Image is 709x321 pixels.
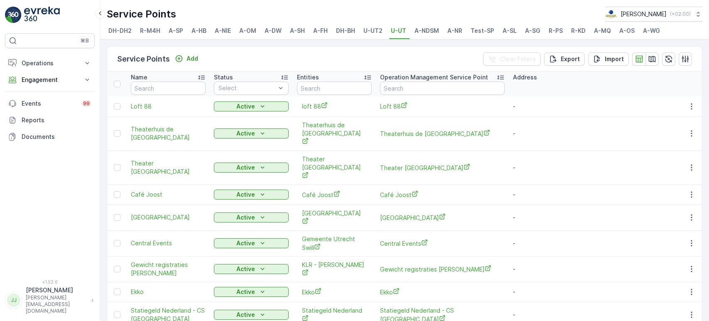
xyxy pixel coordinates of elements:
p: 99 [83,100,90,107]
p: Status [214,73,233,81]
div: Toggle Row Selected [114,214,120,221]
div: Toggle Row Selected [114,164,120,171]
p: Engagement [22,76,78,84]
a: Events99 [5,95,95,112]
p: Operations [22,59,78,67]
span: Theater [GEOGRAPHIC_DATA] [131,159,206,176]
a: Theaterhuis de Berenkuil [302,121,367,146]
a: loft 88 [302,102,367,111]
a: Theaterhuis de Berenkuil [380,129,505,138]
span: Theaterhuis de [GEOGRAPHIC_DATA] [380,129,505,138]
button: [PERSON_NAME](+02:00) [605,7,702,22]
div: Toggle Row Selected [114,240,120,247]
img: logo_light-DOdMpM7g.png [24,7,60,23]
span: DH-BH [336,27,355,35]
button: Operations [5,55,95,72]
span: U-UT2 [363,27,383,35]
p: Documents [22,133,91,141]
p: ⌘B [81,37,89,44]
a: Documents [5,128,95,145]
p: Active [236,311,255,319]
button: Active [214,287,289,297]
p: Name [131,73,147,81]
button: Engagement [5,72,95,88]
a: Loft 88 [131,102,206,111]
span: A-SP [169,27,183,35]
div: Toggle Row Selected [114,191,120,198]
button: Active [214,128,289,138]
button: Active [214,238,289,248]
a: Central Events [131,239,206,247]
span: Theaterhuis de [GEOGRAPHIC_DATA] [302,121,367,146]
span: Gewicht registraties [PERSON_NAME] [380,265,505,274]
span: Café Joost [380,190,505,199]
p: Select [218,84,276,92]
img: logo [5,7,22,23]
div: Toggle Row Selected [114,311,120,318]
a: Conscious Hotel Utrecht [131,213,206,222]
a: Café Joost [302,190,367,199]
a: Central Events [380,239,505,248]
span: R-M4H [140,27,160,35]
span: Gewicht registraties [PERSON_NAME] [131,261,206,277]
span: [GEOGRAPHIC_DATA] [302,209,367,226]
input: Search [131,81,206,95]
span: Test-SP [471,27,494,35]
a: KLR - Klepierre [302,261,367,278]
p: Events [22,99,76,108]
span: Theater [GEOGRAPHIC_DATA] [380,163,505,172]
div: Toggle Row Selected [114,266,120,272]
button: Active [214,310,289,320]
p: Active [236,213,255,222]
p: Active [236,163,255,172]
span: A-WG [643,27,660,35]
span: [GEOGRAPHIC_DATA] [380,213,505,222]
p: ( +02:00 ) [670,11,691,17]
span: A-SG [525,27,540,35]
span: A-SL [503,27,517,35]
span: A-OS [619,27,635,35]
p: Active [236,190,255,199]
p: Operation Management Service Point [380,73,488,81]
button: Active [214,101,289,111]
button: JJ[PERSON_NAME][PERSON_NAME][EMAIL_ADDRESS][DOMAIN_NAME] [5,286,95,314]
a: Conscious Hotel Utrecht [380,213,505,222]
a: Theater Utrecht [380,163,505,172]
span: A-NDSM [415,27,439,35]
span: R-PS [549,27,563,35]
p: Active [236,129,255,138]
p: Active [236,102,255,111]
p: Clear Filters [500,55,536,63]
button: Active [214,264,289,274]
span: A-MQ [594,27,611,35]
a: Gemeente Utrecht Swill [302,235,367,252]
span: KLR - [PERSON_NAME] [302,261,367,278]
a: Conscious Hotel Utrecht [302,209,367,226]
a: Ekko [131,288,206,296]
p: [PERSON_NAME][EMAIL_ADDRESS][DOMAIN_NAME] [26,294,87,314]
a: Ekko [302,288,367,296]
a: Theaterhuis de Berenkuil [131,125,206,142]
a: Loft 88 [380,102,505,111]
a: Ekko [380,288,505,296]
span: A-NIE [215,27,231,35]
div: Toggle Row Selected [114,289,120,295]
span: A-OM [239,27,256,35]
p: Service Points [117,53,170,65]
a: Gewicht registraties klépierre [131,261,206,277]
a: Café Joost [131,190,206,199]
button: Active [214,190,289,200]
button: Export [544,52,585,66]
p: Add [186,54,198,63]
button: Add [172,54,201,64]
input: Search [380,81,505,95]
a: Theater Utrecht [302,155,367,180]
